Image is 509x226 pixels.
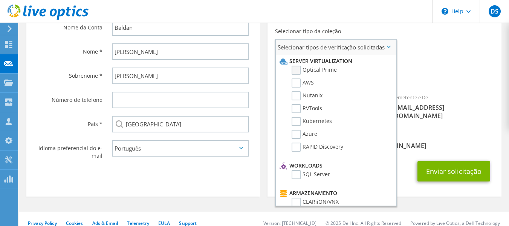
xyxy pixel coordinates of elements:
[34,43,102,55] label: Nome *
[292,143,343,152] label: RAPID Discovery
[267,128,501,154] div: CC e Responder para
[34,68,102,80] label: Sobrenome *
[442,8,448,15] svg: \n
[278,57,392,66] li: Server Virtualization
[417,161,490,181] button: Enviar solicitação
[34,19,102,31] label: Nome da Conta
[34,116,102,128] label: País *
[489,5,501,17] span: DS
[278,161,392,170] li: Workloads
[267,89,384,124] div: Para
[292,198,339,207] label: CLARiiON/VNX
[275,28,341,35] label: Selecionar tipo da coleção
[34,140,102,160] label: Idioma preferencial do e-mail
[392,103,494,120] span: [EMAIL_ADDRESS][DOMAIN_NAME]
[292,117,332,126] label: Kubernetes
[292,78,314,88] label: AWS
[278,189,392,198] li: Armazenamento
[34,92,102,104] label: Número de telefone
[292,66,337,75] label: Optical Prime
[292,91,323,100] label: Nutanix
[385,89,501,124] div: Remetente e De
[292,130,317,139] label: Azure
[292,104,322,113] label: RVTools
[276,40,396,55] span: Selecionar tipos de verificação solicitadas
[267,58,501,86] div: Coleções solicitadas
[292,170,330,179] label: SQL Server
